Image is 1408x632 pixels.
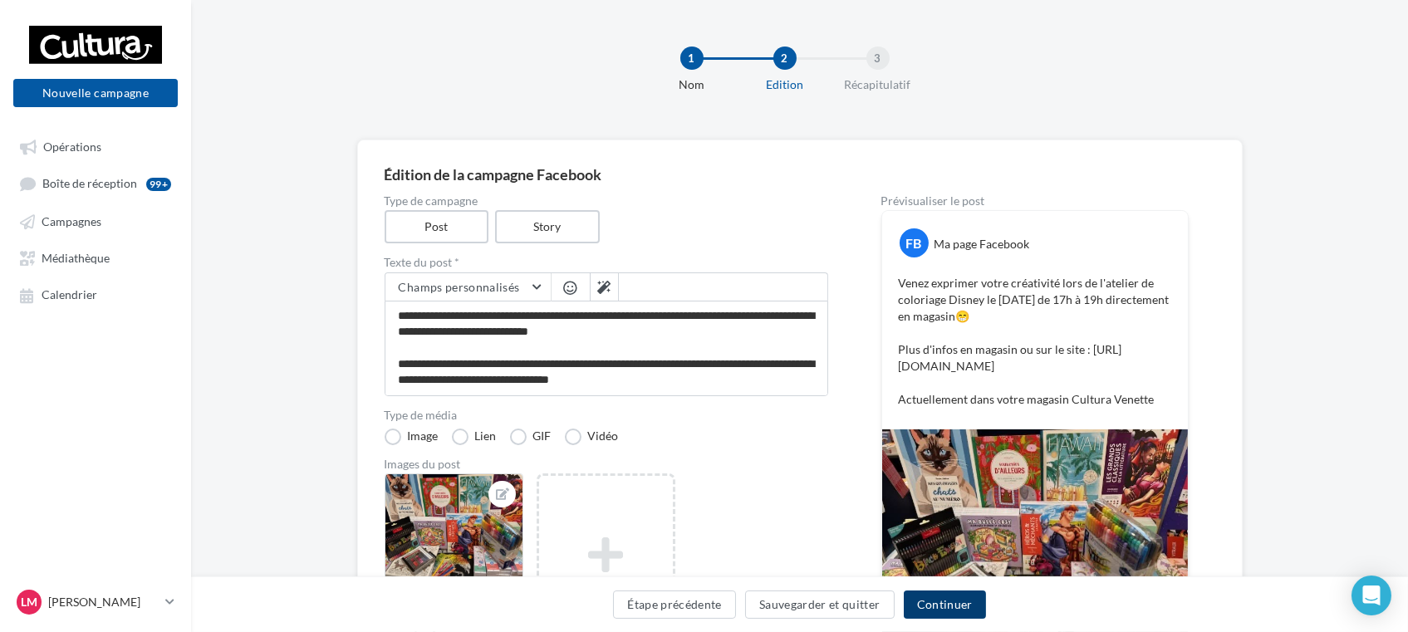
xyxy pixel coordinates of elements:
div: 1 [680,47,704,70]
div: FB [900,228,929,257]
span: LM [21,594,37,610]
div: Édition de la campagne Facebook [385,167,1215,182]
label: Vidéo [565,429,619,445]
div: Ma page Facebook [935,236,1030,252]
div: 3 [866,47,890,70]
label: Story [495,210,600,243]
label: Type de média [385,409,828,421]
div: 99+ [146,178,171,191]
div: Open Intercom Messenger [1352,576,1391,615]
button: Sauvegarder et quitter [745,590,895,619]
label: Image [385,429,439,445]
span: Boîte de réception [42,177,137,191]
button: Continuer [904,590,986,619]
label: Texte du post * [385,257,828,268]
span: Médiathèque [42,251,110,265]
label: GIF [510,429,552,445]
a: Médiathèque [10,243,181,272]
p: Venez exprimer votre créativité lors de l'atelier de coloriage Disney le [DATE] de 17h à 19h dire... [899,275,1171,408]
div: Prévisualiser le post [881,195,1189,207]
button: Champs personnalisés [385,273,551,301]
a: Campagnes [10,206,181,236]
label: Type de campagne [385,195,828,207]
p: [PERSON_NAME] [48,594,159,610]
a: Calendrier [10,279,181,309]
button: Nouvelle campagne [13,79,178,107]
div: Récapitulatif [825,76,931,93]
button: Étape précédente [613,590,736,619]
div: Nom [639,76,745,93]
a: Opérations [10,131,181,161]
a: Boîte de réception99+ [10,168,181,198]
span: Opérations [43,140,101,154]
span: Champs personnalisés [399,280,520,294]
label: Post [385,210,489,243]
div: 2 [773,47,797,70]
div: Edition [732,76,838,93]
label: Lien [452,429,497,445]
span: Calendrier [42,288,97,302]
div: Images du post [385,458,828,470]
a: LM [PERSON_NAME] [13,586,178,618]
span: Campagnes [42,214,101,228]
